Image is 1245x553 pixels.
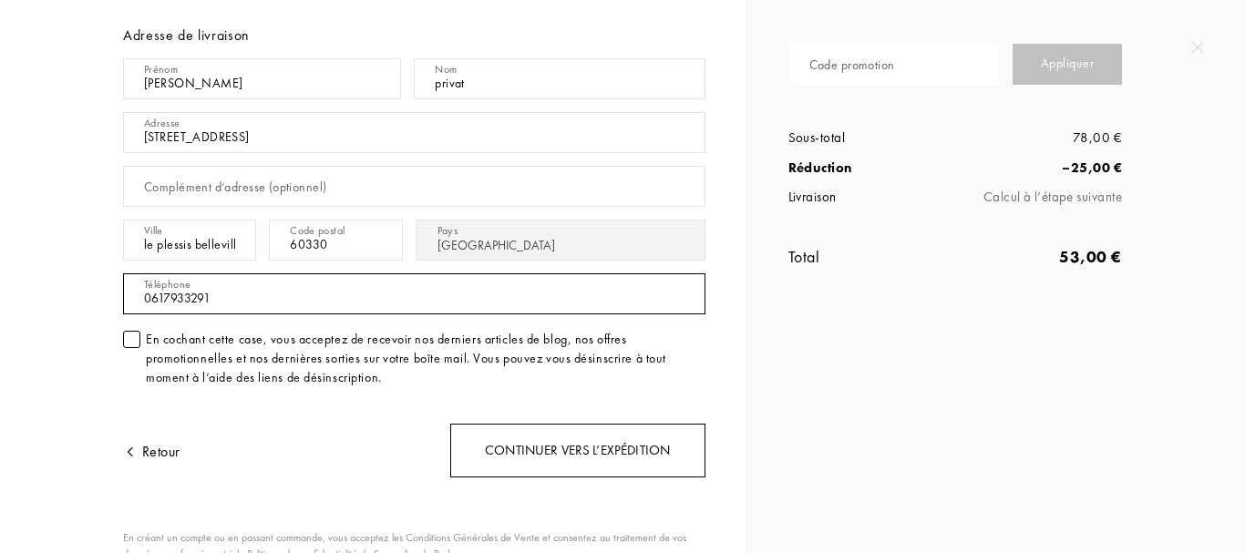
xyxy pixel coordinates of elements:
[144,115,180,131] div: Adresse
[788,244,955,269] div: Total
[123,445,138,459] img: arrow.png
[123,441,180,463] div: Retour
[955,244,1122,269] div: 53,00 €
[955,128,1122,148] div: 78,00 €
[144,61,178,77] div: Prénom
[144,222,163,239] div: Ville
[788,128,955,148] div: Sous-total
[146,330,705,387] div: En cochant cette case, vous acceptez de recevoir nos derniers articles de blog, nos offres promot...
[955,187,1122,208] div: Calcul à l’étape suivante
[123,25,705,46] div: Adresse de livraison
[435,61,457,77] div: Nom
[788,158,955,179] div: Réduction
[809,56,895,75] div: Code promotion
[1013,44,1122,85] div: Appliquer
[290,222,345,239] div: Code postal
[1191,41,1204,54] img: quit_onboard.svg
[788,187,955,208] div: Livraison
[144,276,190,292] div: Téléphone
[144,178,326,197] div: Complément d’adresse (optionnel)
[955,158,1122,179] div: – 25,00 €
[450,424,705,477] div: Continuer vers l’expédition
[437,222,458,239] div: Pays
